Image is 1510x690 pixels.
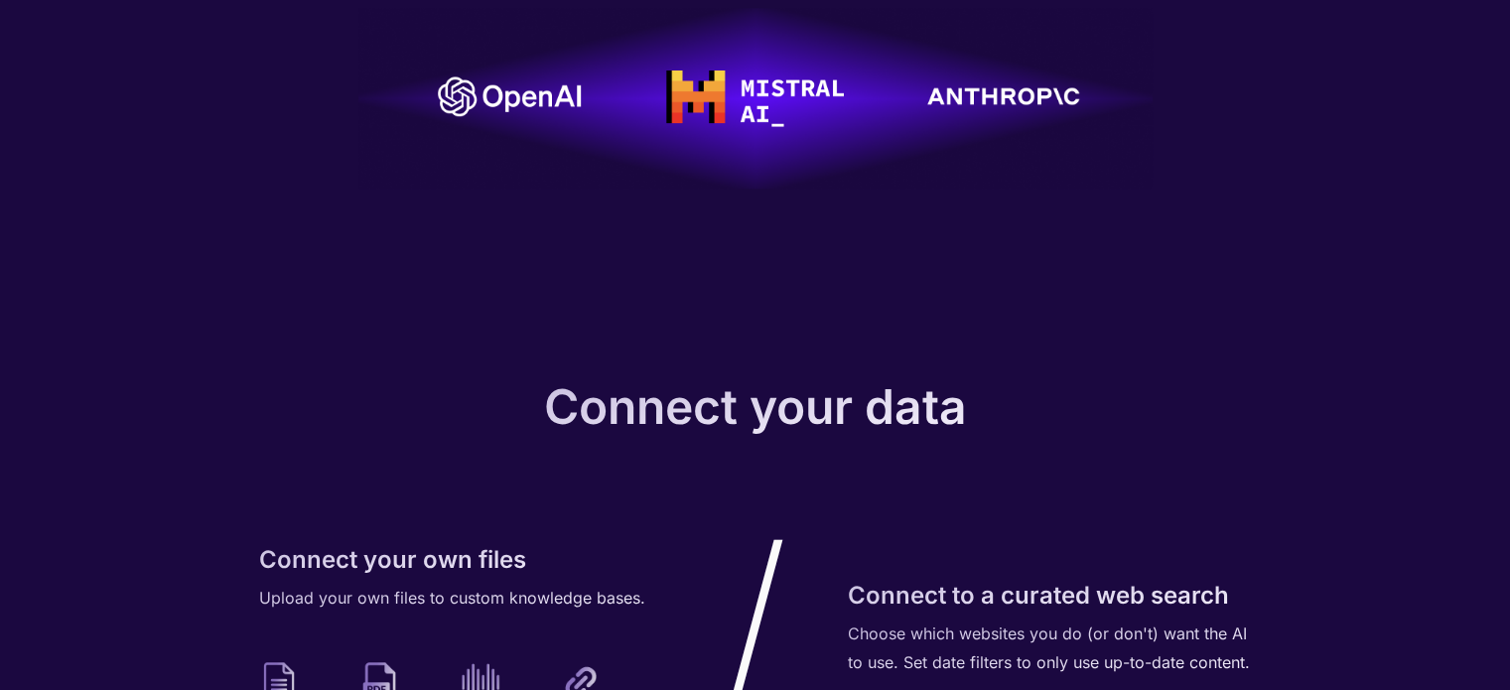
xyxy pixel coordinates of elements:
[848,620,1252,677] p: Choose which websites you do (or don't) want the AI to use. Set date filters to only use up-to-da...
[848,581,1252,610] p: Connect to a curated web search
[544,377,967,436] p: Connect your data
[259,584,663,613] p: Upload your own files to custom knowledge bases.
[358,8,1153,189] img: ai_models_image.72169358c6d37b3637bb.png
[259,545,663,574] p: Connect your own files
